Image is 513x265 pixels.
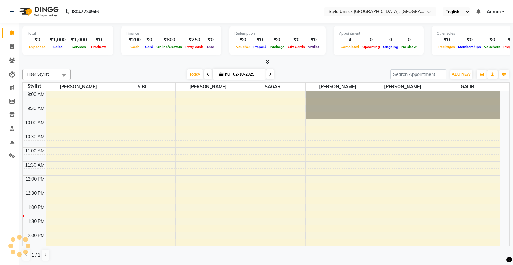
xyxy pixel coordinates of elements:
[23,83,46,90] div: Stylist
[382,45,400,49] span: Ongoing
[143,36,155,44] div: ₹0
[268,36,286,44] div: ₹0
[89,45,108,49] span: Products
[437,36,457,44] div: ₹0
[155,36,184,44] div: ₹800
[361,45,382,49] span: Upcoming
[24,176,46,183] div: 12:00 PM
[16,3,60,21] img: logo
[26,91,46,98] div: 9:00 AM
[52,45,64,49] span: Sales
[339,45,361,49] span: Completed
[28,36,47,44] div: ₹0
[286,45,307,49] span: Gift Cards
[28,31,108,36] div: Total
[184,45,205,49] span: Petty cash
[382,36,400,44] div: 0
[400,45,418,49] span: No show
[28,45,47,49] span: Expenses
[435,83,500,91] span: GALIB
[187,69,203,79] span: Today
[306,83,370,91] span: [PERSON_NAME]
[234,36,252,44] div: ₹0
[70,45,88,49] span: Services
[27,204,46,211] div: 1:00 PM
[126,31,216,36] div: Finance
[26,105,46,112] div: 9:30 AM
[252,45,268,49] span: Prepaid
[143,45,155,49] span: Card
[184,36,205,44] div: ₹250
[450,70,472,79] button: ADD NEW
[483,36,502,44] div: ₹0
[268,45,286,49] span: Package
[27,218,46,225] div: 1:30 PM
[126,36,143,44] div: ₹200
[89,36,108,44] div: ₹0
[390,69,446,79] input: Search Appointment
[234,45,252,49] span: Voucher
[129,45,141,49] span: Cash
[286,36,307,44] div: ₹0
[24,133,46,140] div: 10:30 AM
[457,36,483,44] div: ₹0
[307,45,321,49] span: Wallet
[457,45,483,49] span: Memberships
[437,45,457,49] span: Packages
[27,232,46,239] div: 2:00 PM
[24,190,46,197] div: 12:30 PM
[370,83,435,91] span: [PERSON_NAME]
[400,36,418,44] div: 0
[176,83,240,91] span: [PERSON_NAME]
[46,83,111,91] span: [PERSON_NAME]
[206,45,215,49] span: Due
[339,36,361,44] div: 4
[68,36,89,44] div: ₹1,000
[240,83,305,91] span: SAGAR
[111,83,175,91] span: SIBIL
[218,72,231,77] span: Thu
[487,8,501,15] span: Admin
[71,3,99,21] b: 08047224946
[483,45,502,49] span: Vouchers
[205,36,216,44] div: ₹0
[234,31,321,36] div: Redemption
[47,36,68,44] div: ₹1,000
[452,72,471,77] span: ADD NEW
[24,119,46,126] div: 10:00 AM
[252,36,268,44] div: ₹0
[27,72,49,77] span: Filter Stylist
[24,148,46,154] div: 11:00 AM
[155,45,184,49] span: Online/Custom
[339,31,418,36] div: Appointment
[307,36,321,44] div: ₹0
[231,70,263,79] input: 2025-10-02
[24,162,46,168] div: 11:30 AM
[31,252,40,259] span: 1 / 1
[361,36,382,44] div: 0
